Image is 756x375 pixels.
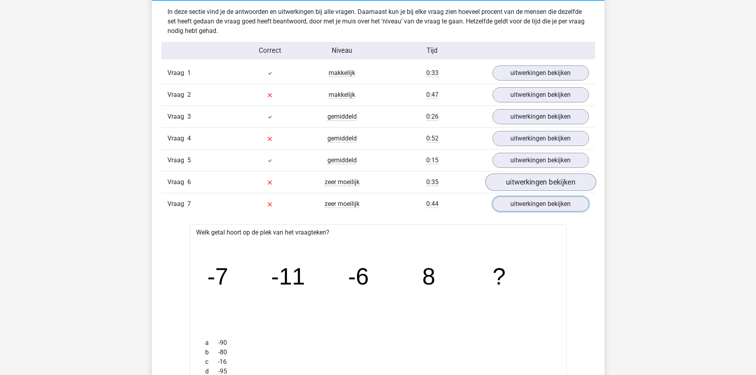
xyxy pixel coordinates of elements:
span: 5 [187,156,191,164]
div: -90 [199,338,557,348]
tspan: -6 [348,263,369,290]
span: 0:35 [426,178,439,186]
span: gemiddeld [327,156,357,164]
div: Tijd [378,46,486,56]
span: Vraag [167,112,187,121]
span: Vraag [167,68,187,78]
span: makkelijk [329,91,355,99]
tspan: -11 [271,263,305,290]
a: uitwerkingen bekijken [492,153,589,168]
tspan: ? [492,263,506,290]
span: makkelijk [329,69,355,77]
div: -16 [199,357,557,367]
a: uitwerkingen bekijken [485,174,596,191]
div: Niveau [306,46,378,56]
div: Correct [234,46,306,56]
a: uitwerkingen bekijken [492,196,589,212]
span: Vraag [167,177,187,187]
span: 1 [187,69,191,77]
span: 2 [187,91,191,98]
span: 7 [187,200,191,208]
span: 4 [187,135,191,142]
span: Vraag [167,199,187,209]
span: 6 [187,178,191,186]
span: 0:26 [426,113,439,121]
span: zeer moeilijk [325,200,360,208]
span: 3 [187,113,191,120]
span: Vraag [167,156,187,165]
span: gemiddeld [327,135,357,142]
div: -80 [199,348,557,357]
span: a [205,338,218,348]
span: b [205,348,218,357]
tspan: -7 [207,263,228,290]
span: Vraag [167,90,187,100]
span: zeer moeilijk [325,178,360,186]
span: 0:15 [426,156,439,164]
div: In deze sectie vind je de antwoorden en uitwerkingen bij alle vragen. Daarnaast kun je bij elke v... [162,7,595,36]
tspan: 8 [422,263,435,290]
span: 0:52 [426,135,439,142]
a: uitwerkingen bekijken [492,87,589,102]
span: 0:44 [426,200,439,208]
span: gemiddeld [327,113,357,121]
span: Vraag [167,134,187,143]
a: uitwerkingen bekijken [492,65,589,81]
a: uitwerkingen bekijken [492,131,589,146]
span: 0:33 [426,69,439,77]
span: 0:47 [426,91,439,99]
span: c [205,357,218,367]
a: uitwerkingen bekijken [492,109,589,124]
